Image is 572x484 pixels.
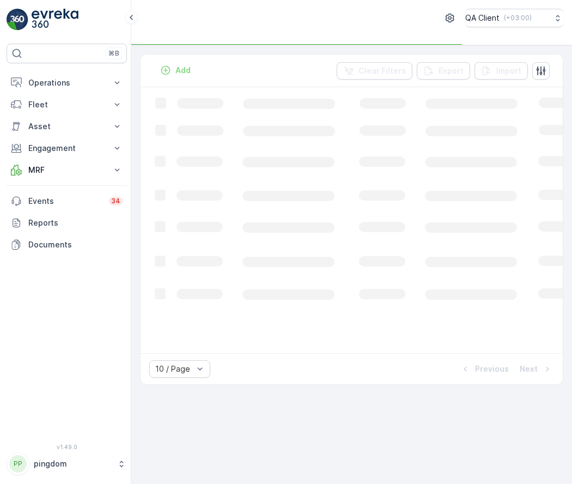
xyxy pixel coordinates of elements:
button: Engagement [7,137,127,159]
button: Import [474,62,528,80]
p: Engagement [28,143,105,154]
p: Add [175,65,191,76]
img: logo_light-DOdMpM7g.png [32,9,78,31]
p: Clear Filters [358,65,406,76]
p: Import [496,65,521,76]
p: Previous [475,364,509,374]
button: QA Client(+03:00) [465,9,563,27]
p: QA Client [465,13,500,23]
span: v 1.49.0 [7,444,127,450]
p: ( +03:00 ) [504,14,532,22]
button: Export [417,62,470,80]
img: logo [7,9,28,31]
button: Operations [7,72,127,94]
button: Clear Filters [337,62,412,80]
p: ⌘B [108,49,119,58]
p: Events [28,196,102,207]
p: 34 [111,197,120,205]
div: PP [9,455,27,473]
p: MRF [28,165,105,176]
p: Documents [28,239,123,250]
a: Events34 [7,190,127,212]
button: Next [519,362,554,376]
p: Reports [28,217,123,228]
button: Fleet [7,94,127,116]
p: Operations [28,77,105,88]
button: Add [156,64,195,77]
p: Next [520,364,538,374]
button: PPpingdom [7,452,127,475]
button: MRF [7,159,127,181]
p: Asset [28,121,105,132]
a: Reports [7,212,127,234]
a: Documents [7,234,127,256]
p: pingdom [34,458,112,469]
button: Asset [7,116,127,137]
button: Previous [459,362,510,376]
p: Fleet [28,99,105,110]
p: Export [439,65,464,76]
